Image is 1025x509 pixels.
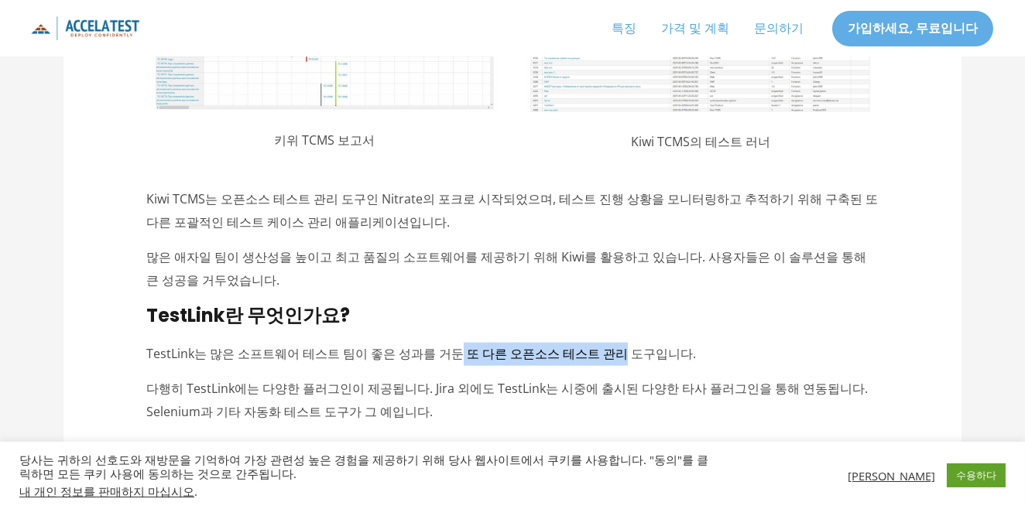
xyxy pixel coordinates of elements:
font: . [194,483,197,499]
font: 내 개인 정보를 판매하지 마십시오 [19,483,194,499]
font: Kiwi TCMS는 오픈소스 테스트 관리 도구인 Nitrate의 포크로 시작되었으며, 테스트 진행 상황을 모니터링하고 추적하기 위해 구축된 또 다른 포괄적인 테스트 케이스 관... [146,190,878,231]
font: 문의하기 [754,19,804,37]
font: TestLink는 많은 소프트웨어 테스트 팀이 좋은 성과를 거둔 또 다른 오픈소스 테스트 관리 도구입니다. [146,345,696,362]
font: TestLink란 무엇인가요? [146,302,350,328]
font: 가입하세요, 무료입니다 [848,19,978,37]
a: 가격 및 계획 [649,9,742,48]
font: Kiwi TCMS의 테스트 러너 [631,133,770,150]
a: 문의하기 [742,9,816,48]
a: 특징 [599,9,649,48]
font: 수용하다 [956,468,996,482]
font: 당사는 귀하의 선호도와 재방문을 기억하여 가장 관련성 높은 경험을 제공하기 위해 당사 웹사이트에서 쿠키를 사용합니다. "동의"를 클릭하면 모든 쿠키 사용에 동의하는 것으로 간... [19,452,708,481]
font: 다행히 TestLink에는 다양한 플러그인이 제공됩니다. Jira 외에도 TestLink는 시중에 출시된 다양한 타사 플러그인을 통해 연동됩니다. Selenium과 기타 자동... [146,380,868,420]
font: 많은 애자일 팀이 생산성을 높이고 최고 품질의 소프트웨어를 제공하기 위해 Kiwi를 활용하고 있습니다. 사용자들은 이 솔루션을 통해 큰 성공을 거두었습니다. [146,248,866,289]
font: 가격 및 계획 [661,19,729,37]
font: 특징 [612,19,636,37]
a: 수용하다 [947,463,1006,487]
a: 가입하세요, 무료입니다 [831,10,994,47]
font: 귀사의 QA팀도 TestLink를 통해 큰 성공을 거둔 다른 많은 사용자 대열에 합류할 수 있습니다. [146,439,651,456]
a: [PERSON_NAME] [848,469,935,483]
font: [PERSON_NAME] [848,468,935,483]
img: 상 [31,16,139,40]
font: 키위 TCMS 보고서 [274,132,375,149]
nav: 사이트 탐색 [599,9,816,48]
